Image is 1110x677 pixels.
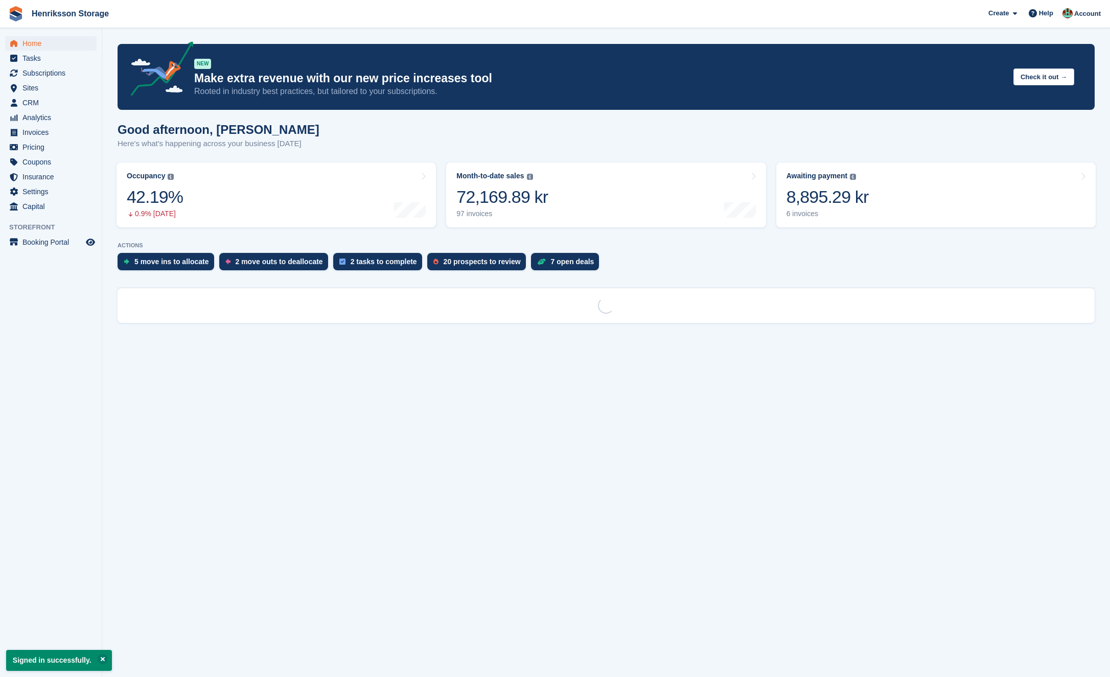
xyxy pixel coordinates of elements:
span: Help [1039,8,1053,18]
img: move_ins_to_allocate_icon-fdf77a2bb77ea45bf5b3d319d69a93e2d87916cf1d5bf7949dd705db3b84f3ca.svg [124,259,129,265]
a: menu [5,81,97,95]
p: Rooted in industry best practices, but tailored to your subscriptions. [194,86,1005,97]
a: Awaiting payment 8,895.29 kr 6 invoices [776,162,1096,227]
img: icon-info-grey-7440780725fd019a000dd9b08b2336e03edf1995a4989e88bcd33f0948082b44.svg [527,174,533,180]
a: menu [5,170,97,184]
span: Coupons [22,155,84,169]
span: Pricing [22,140,84,154]
div: 6 invoices [787,209,869,218]
span: Insurance [22,170,84,184]
a: 20 prospects to review [427,253,531,275]
a: menu [5,125,97,139]
button: Check it out → [1013,68,1074,85]
a: 5 move ins to allocate [118,253,219,275]
p: ACTIONS [118,242,1095,249]
p: Signed in successfully. [6,650,112,671]
span: Sites [22,81,84,95]
div: 2 move outs to deallocate [236,258,323,266]
img: stora-icon-8386f47178a22dfd0bd8f6a31ec36ba5ce8667c1dd55bd0f319d3a0aa187defe.svg [8,6,24,21]
span: Booking Portal [22,235,84,249]
div: 5 move ins to allocate [134,258,209,266]
img: task-75834270c22a3079a89374b754ae025e5fb1db73e45f91037f5363f120a921f8.svg [339,259,345,265]
a: menu [5,51,97,65]
a: Occupancy 42.19% 0.9% [DATE] [117,162,436,227]
a: Henriksson Storage [28,5,113,22]
a: 7 open deals [531,253,605,275]
a: Preview store [84,236,97,248]
div: Month-to-date sales [456,172,524,180]
a: menu [5,184,97,199]
p: Make extra revenue with our new price increases tool [194,71,1005,86]
div: Occupancy [127,172,165,180]
span: Create [988,8,1009,18]
img: prospect-51fa495bee0391a8d652442698ab0144808aea92771e9ea1ae160a38d050c398.svg [433,259,438,265]
span: Storefront [9,222,102,232]
a: Month-to-date sales 72,169.89 kr 97 invoices [446,162,766,227]
img: icon-info-grey-7440780725fd019a000dd9b08b2336e03edf1995a4989e88bcd33f0948082b44.svg [850,174,856,180]
div: 72,169.89 kr [456,186,548,207]
a: menu [5,110,97,125]
div: 7 open deals [551,258,594,266]
span: Capital [22,199,84,214]
span: Tasks [22,51,84,65]
div: NEW [194,59,211,69]
img: deal-1b604bf984904fb50ccaf53a9ad4b4a5d6e5aea283cecdc64d6e3604feb123c2.svg [537,258,546,265]
img: move_outs_to_deallocate_icon-f764333ba52eb49d3ac5e1228854f67142a1ed5810a6f6cc68b1a99e826820c5.svg [225,259,230,265]
a: menu [5,235,97,249]
a: menu [5,96,97,110]
div: 2 tasks to complete [351,258,417,266]
div: 42.19% [127,186,183,207]
img: Isak Martinelle [1062,8,1073,18]
img: icon-info-grey-7440780725fd019a000dd9b08b2336e03edf1995a4989e88bcd33f0948082b44.svg [168,174,174,180]
span: Settings [22,184,84,199]
div: 0.9% [DATE] [127,209,183,218]
span: Account [1074,9,1101,19]
a: menu [5,155,97,169]
div: Awaiting payment [787,172,848,180]
span: CRM [22,96,84,110]
a: menu [5,199,97,214]
a: 2 tasks to complete [333,253,427,275]
p: Here's what's happening across your business [DATE] [118,138,319,150]
span: Home [22,36,84,51]
div: 8,895.29 kr [787,186,869,207]
span: Analytics [22,110,84,125]
div: 20 prospects to review [444,258,521,266]
a: menu [5,66,97,80]
a: menu [5,36,97,51]
a: menu [5,140,97,154]
a: 2 move outs to deallocate [219,253,333,275]
h1: Good afternoon, [PERSON_NAME] [118,123,319,136]
span: Subscriptions [22,66,84,80]
img: price-adjustments-announcement-icon-8257ccfd72463d97f412b2fc003d46551f7dbcb40ab6d574587a9cd5c0d94... [122,41,194,100]
div: 97 invoices [456,209,548,218]
span: Invoices [22,125,84,139]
